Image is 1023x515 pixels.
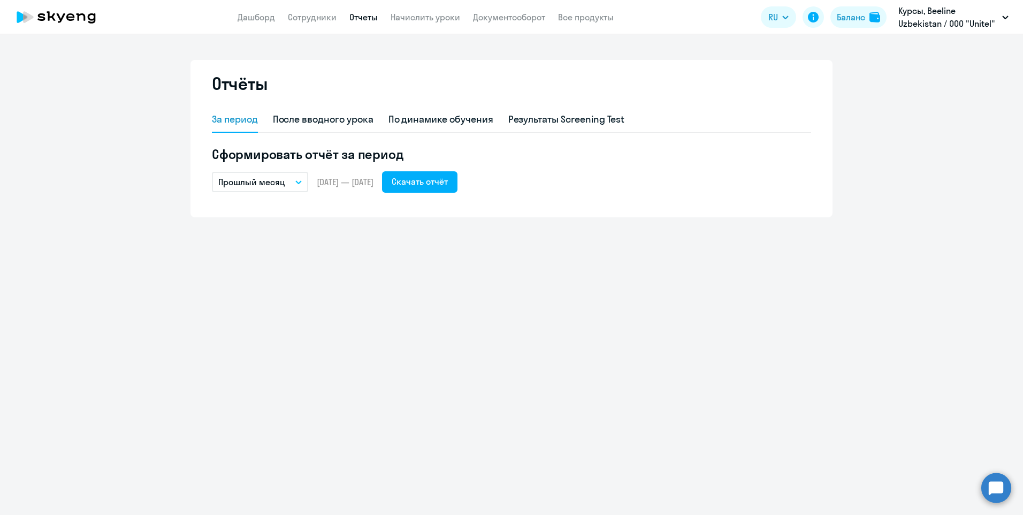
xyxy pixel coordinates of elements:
[388,112,493,126] div: По динамике обучения
[212,112,258,126] div: За период
[508,112,625,126] div: Результаты Screening Test
[317,176,373,188] span: [DATE] — [DATE]
[218,176,285,188] p: Прошлый месяц
[893,4,1014,30] button: Курсы, Beeline Uzbekistan / ООО "Unitel"
[898,4,998,30] p: Курсы, Beeline Uzbekistan / ООО "Unitel"
[768,11,778,24] span: RU
[391,12,460,22] a: Начислить уроки
[212,73,268,94] h2: Отчёты
[273,112,373,126] div: После вводного урока
[212,172,308,192] button: Прошлый месяц
[830,6,887,28] button: Балансbalance
[238,12,275,22] a: Дашборд
[288,12,337,22] a: Сотрудники
[869,12,880,22] img: balance
[392,175,448,188] div: Скачать отчёт
[473,12,545,22] a: Документооборот
[558,12,614,22] a: Все продукты
[761,6,796,28] button: RU
[212,146,811,163] h5: Сформировать отчёт за период
[837,11,865,24] div: Баланс
[349,12,378,22] a: Отчеты
[382,171,457,193] button: Скачать отчёт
